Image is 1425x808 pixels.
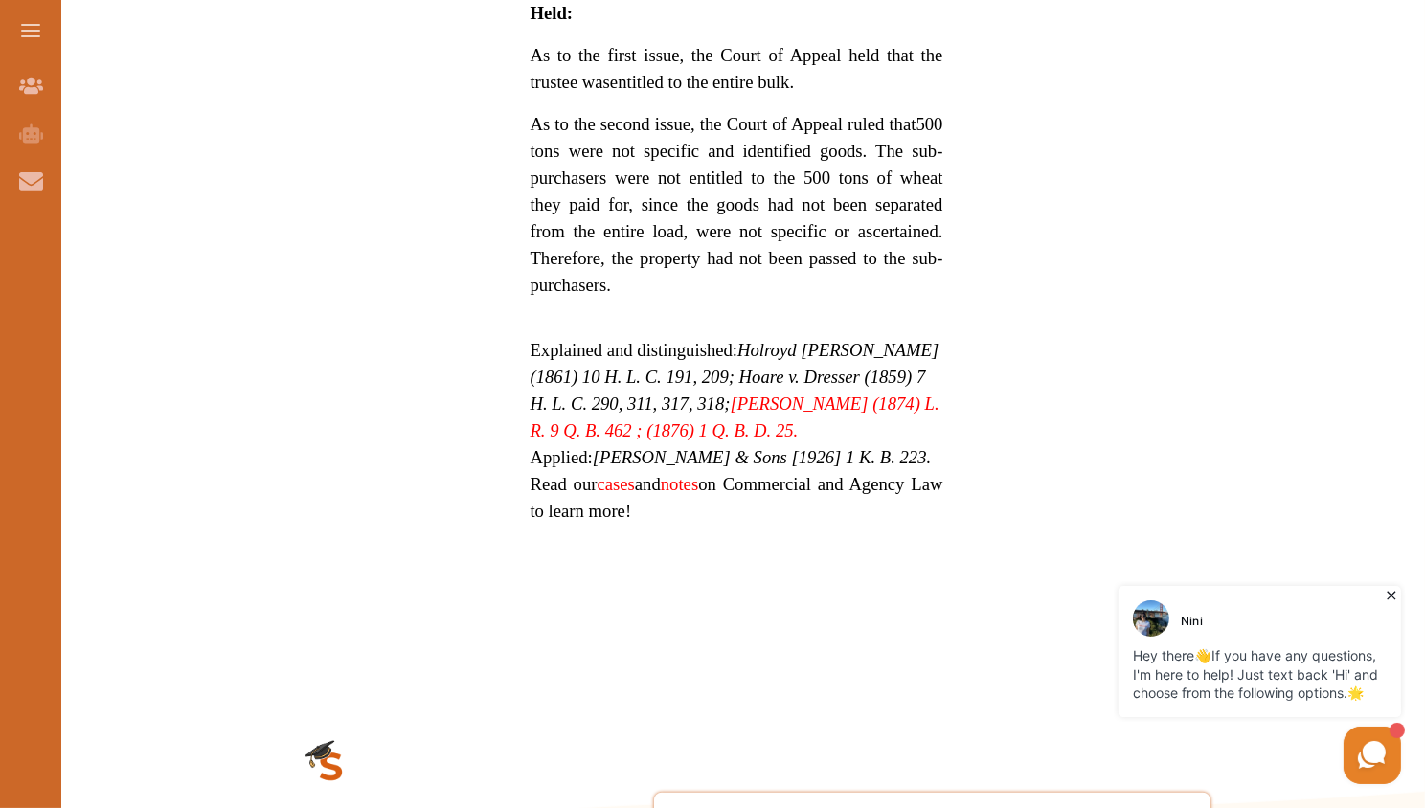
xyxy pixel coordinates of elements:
[531,45,943,92] span: As to the first issue, the Court of Appeal held that the trustee was
[531,393,939,440] a: [PERSON_NAME] (1874) L. R. 9 Q. B. 462 ; (1876) 1 Q. B. D. 25.
[531,3,574,23] strong: Held:
[531,447,932,467] span: Applied:
[965,581,1406,789] iframe: HelpCrunch
[531,114,916,134] span: As to the second issue, the Court of Appeal ruled that
[531,340,939,440] span: Explained and distinguished:
[610,72,794,92] span: entitled to the entire bulk.
[598,474,635,494] a: cases
[531,114,943,295] span: 500 tons were not specific and identified goods. The sub-purchasers were not entitled to the 500 ...
[593,447,931,467] em: [PERSON_NAME] & Sons [1926] 1 K. B. 223.
[531,474,943,521] span: Read our and on Commercial and Agency Law to learn more!
[661,474,698,494] a: notes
